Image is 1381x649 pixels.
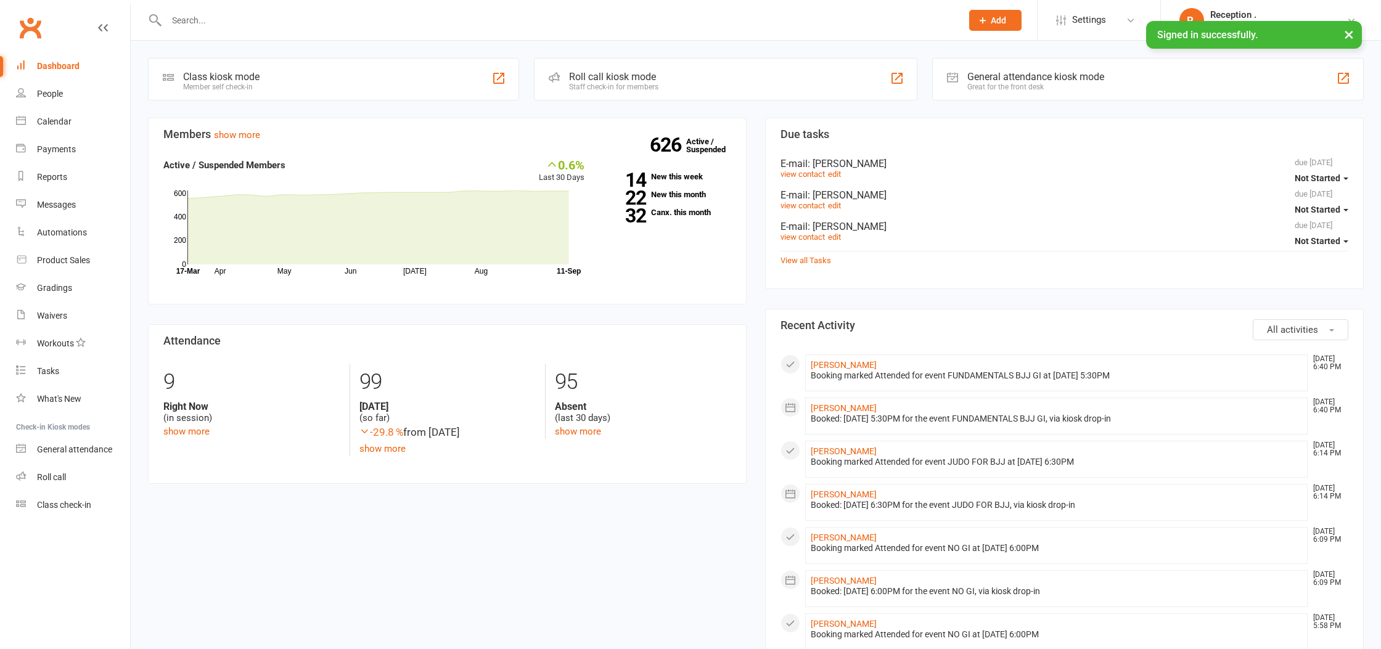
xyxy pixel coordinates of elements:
[16,80,130,108] a: People
[37,89,63,99] div: People
[16,463,130,491] a: Roll call
[163,12,953,29] input: Search...
[15,12,46,43] a: Clubworx
[1307,484,1348,500] time: [DATE] 6:14 PM
[1338,21,1360,47] button: ×
[1210,9,1346,20] div: Reception .
[163,364,340,401] div: 9
[37,444,112,454] div: General attendance
[828,201,841,210] a: edit
[811,457,1302,467] div: Booking marked Attended for event JUDO FOR BJJ at [DATE] 6:30PM
[37,227,87,237] div: Automations
[1267,324,1318,335] span: All activities
[37,61,80,71] div: Dashboard
[163,426,210,437] a: show more
[163,401,340,412] strong: Right Now
[37,338,74,348] div: Workouts
[603,173,731,181] a: 14New this week
[811,403,877,413] a: [PERSON_NAME]
[603,208,731,216] a: 32Canx. this month
[811,543,1302,553] div: Booking marked Attended for event NO GI at [DATE] 6:00PM
[781,319,1348,332] h3: Recent Activity
[811,370,1302,381] div: Booking marked Attended for event FUNDAMENTALS BJJ GI at [DATE] 5:30PM
[991,15,1006,25] span: Add
[555,426,601,437] a: show more
[359,426,403,438] span: -29.8 %
[781,158,1348,169] div: E-mail
[16,163,130,191] a: Reports
[603,189,646,207] strong: 22
[1210,20,1346,31] div: [PERSON_NAME] Brazilian Jiu-Jitsu
[1295,167,1348,189] button: Not Started
[359,424,536,441] div: from [DATE]
[16,357,130,385] a: Tasks
[37,172,67,182] div: Reports
[781,189,1348,201] div: E-mail
[811,586,1302,597] div: Booked: [DATE] 6:00PM for the event NO GI, via kiosk drop-in
[16,52,130,80] a: Dashboard
[686,128,740,163] a: 626Active / Suspended
[37,116,72,126] div: Calendar
[808,189,887,201] span: : [PERSON_NAME]
[16,247,130,274] a: Product Sales
[1253,319,1348,340] button: All activities
[16,436,130,463] a: General attendance kiosk mode
[781,232,825,242] a: view contact
[808,158,887,169] span: : [PERSON_NAME]
[781,256,831,265] a: View all Tasks
[811,500,1302,510] div: Booked: [DATE] 6:30PM for the event JUDO FOR BJJ, via kiosk drop-in
[603,190,731,198] a: 22New this month
[16,385,130,413] a: What's New
[555,364,731,401] div: 95
[969,10,1022,31] button: Add
[828,232,841,242] a: edit
[359,401,536,412] strong: [DATE]
[1179,8,1204,33] div: R.
[555,401,731,424] div: (last 30 days)
[37,366,59,376] div: Tasks
[1295,230,1348,252] button: Not Started
[163,160,285,171] strong: Active / Suspended Members
[183,83,260,91] div: Member self check-in
[781,201,825,210] a: view contact
[37,144,76,154] div: Payments
[163,335,731,347] h3: Attendance
[16,108,130,136] a: Calendar
[1307,441,1348,457] time: [DATE] 6:14 PM
[603,171,646,189] strong: 14
[555,401,731,412] strong: Absent
[1295,173,1340,183] span: Not Started
[37,500,91,510] div: Class check-in
[163,128,731,141] h3: Members
[16,219,130,247] a: Automations
[1307,528,1348,544] time: [DATE] 6:09 PM
[183,71,260,83] div: Class kiosk mode
[828,169,841,179] a: edit
[1295,236,1340,246] span: Not Started
[16,491,130,519] a: Class kiosk mode
[569,71,658,83] div: Roll call kiosk mode
[967,83,1104,91] div: Great for the front desk
[781,221,1348,232] div: E-mail
[539,158,584,184] div: Last 30 Days
[37,472,66,482] div: Roll call
[811,576,877,586] a: [PERSON_NAME]
[650,136,686,154] strong: 626
[1157,29,1258,41] span: Signed in successfully.
[811,360,877,370] a: [PERSON_NAME]
[37,255,90,265] div: Product Sales
[16,330,130,357] a: Workouts
[16,274,130,302] a: Gradings
[811,489,877,499] a: [PERSON_NAME]
[569,83,658,91] div: Staff check-in for members
[781,169,825,179] a: view contact
[359,364,536,401] div: 99
[811,414,1302,424] div: Booked: [DATE] 5:30PM for the event FUNDAMENTALS BJJ GI, via kiosk drop-in
[811,619,877,629] a: [PERSON_NAME]
[1307,571,1348,587] time: [DATE] 6:09 PM
[539,158,584,171] div: 0.6%
[781,128,1348,141] h3: Due tasks
[1307,398,1348,414] time: [DATE] 6:40 PM
[214,129,260,141] a: show more
[1307,355,1348,371] time: [DATE] 6:40 PM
